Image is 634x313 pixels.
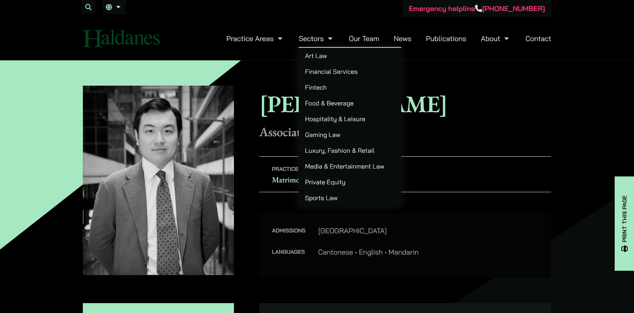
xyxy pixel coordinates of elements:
[299,34,334,43] a: Sectors
[299,142,401,158] a: Luxury, Fashion & Retail
[299,190,401,206] a: Sports Law
[299,79,401,95] a: Fintech
[299,48,401,64] a: Art Law
[526,34,552,43] a: Contact
[409,4,545,13] a: Emergency helpline[PHONE_NUMBER]
[259,124,551,139] p: Associate
[318,247,539,257] dd: Cantonese • English • Mandarin
[299,174,401,190] a: Private Equity
[272,165,318,172] span: Practice Areas
[299,64,401,79] a: Financial Services
[272,247,305,257] dt: Languages
[299,111,401,127] a: Hospitality & Leisure
[481,34,511,43] a: About
[299,95,401,111] a: Food & Beverage
[299,127,401,142] a: Gaming Law
[394,34,411,43] a: News
[299,158,401,174] a: Media & Entertainment Law
[272,174,357,185] a: Matrimonial & Family Law
[106,4,123,10] a: EN
[318,225,539,236] dd: [GEOGRAPHIC_DATA]
[349,34,379,43] a: Our Team
[226,34,284,43] a: Practice Areas
[83,30,160,47] img: Logo of Haldanes
[272,225,305,247] dt: Admissions
[259,90,551,118] h1: [PERSON_NAME]
[426,34,467,43] a: Publications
